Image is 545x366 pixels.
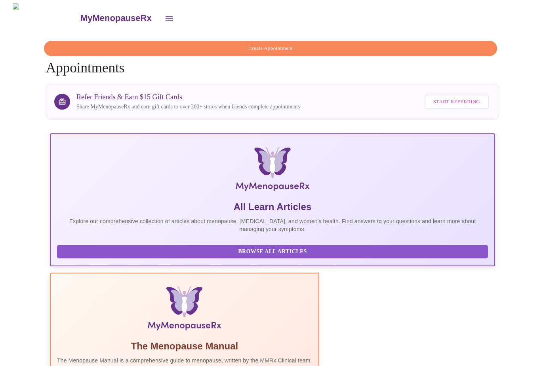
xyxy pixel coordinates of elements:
[79,4,159,32] a: MyMenopauseRx
[124,147,421,194] img: MyMenopauseRx Logo
[57,247,490,254] a: Browse All Articles
[160,9,179,28] button: open drawer
[57,340,312,353] h5: The Menopause Manual
[76,103,300,111] p: Share MyMenopauseRx and earn gift cards to over 200+ stores when friends complete appointments
[433,97,480,106] span: Start Referring
[44,41,497,56] button: Create Appointment
[53,44,488,53] span: Create Appointment
[80,13,152,23] h3: MyMenopauseRx
[423,91,491,113] a: Start Referring
[65,247,480,257] span: Browse All Articles
[57,245,488,259] button: Browse All Articles
[46,41,499,76] h4: Appointments
[57,201,488,213] h5: All Learn Articles
[13,3,79,33] img: MyMenopauseRx Logo
[76,93,300,101] h3: Refer Friends & Earn $15 Gift Cards
[57,357,312,364] p: The Menopause Manual is a comprehensive guide to menopause, written by the MMRx Clinical team.
[57,217,488,233] p: Explore our comprehensive collection of articles about menopause, [MEDICAL_DATA], and women's hea...
[425,95,489,109] button: Start Referring
[97,286,271,334] img: Menopause Manual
